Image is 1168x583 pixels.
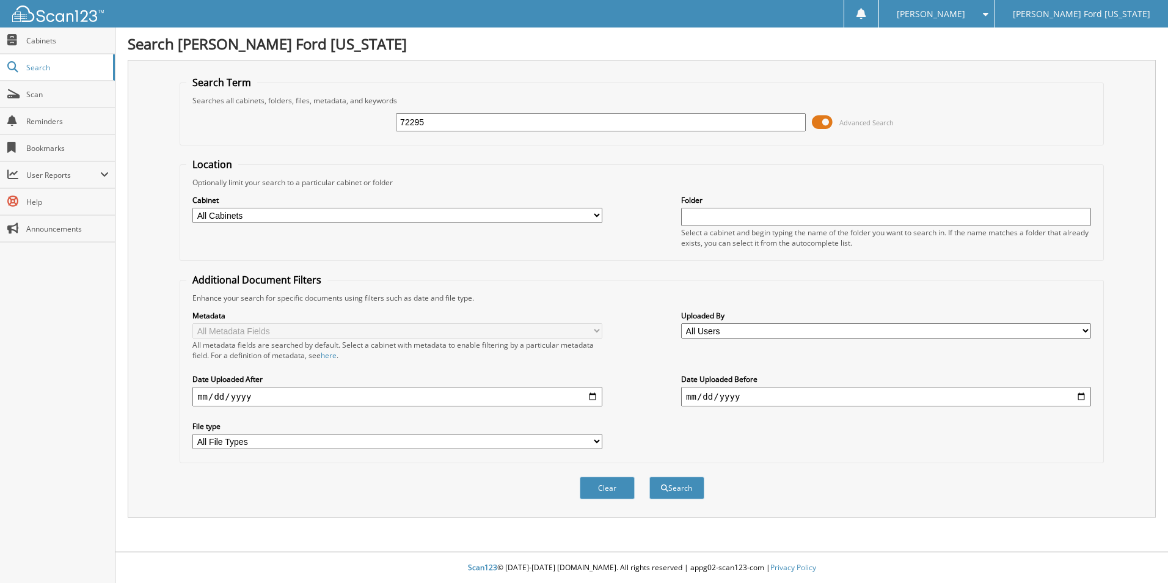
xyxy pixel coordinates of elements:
[192,340,602,361] div: All metadata fields are searched by default. Select a cabinet with metadata to enable filtering b...
[192,387,602,406] input: start
[26,116,109,127] span: Reminders
[186,76,257,89] legend: Search Term
[649,477,704,499] button: Search
[186,158,238,171] legend: Location
[26,224,109,234] span: Announcements
[681,387,1091,406] input: end
[681,374,1091,384] label: Date Uploaded Before
[128,34,1156,54] h1: Search [PERSON_NAME] Ford [US_STATE]
[12,5,104,22] img: scan123-logo-white.svg
[26,62,107,73] span: Search
[186,95,1097,106] div: Searches all cabinets, folders, files, metadata, and keywords
[186,293,1097,303] div: Enhance your search for specific documents using filters such as date and file type.
[681,195,1091,205] label: Folder
[321,350,337,361] a: here
[468,562,497,573] span: Scan123
[26,143,109,153] span: Bookmarks
[897,10,965,18] span: [PERSON_NAME]
[681,310,1091,321] label: Uploaded By
[26,35,109,46] span: Cabinets
[26,170,100,180] span: User Reports
[26,197,109,207] span: Help
[192,195,602,205] label: Cabinet
[839,118,894,127] span: Advanced Search
[115,553,1168,583] div: © [DATE]-[DATE] [DOMAIN_NAME]. All rights reserved | appg02-scan123-com |
[1107,524,1168,583] iframe: Chat Widget
[186,177,1097,188] div: Optionally limit your search to a particular cabinet or folder
[192,421,602,431] label: File type
[1013,10,1150,18] span: [PERSON_NAME] Ford [US_STATE]
[26,89,109,100] span: Scan
[770,562,816,573] a: Privacy Policy
[192,310,602,321] label: Metadata
[192,374,602,384] label: Date Uploaded After
[186,273,327,287] legend: Additional Document Filters
[580,477,635,499] button: Clear
[681,227,1091,248] div: Select a cabinet and begin typing the name of the folder you want to search in. If the name match...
